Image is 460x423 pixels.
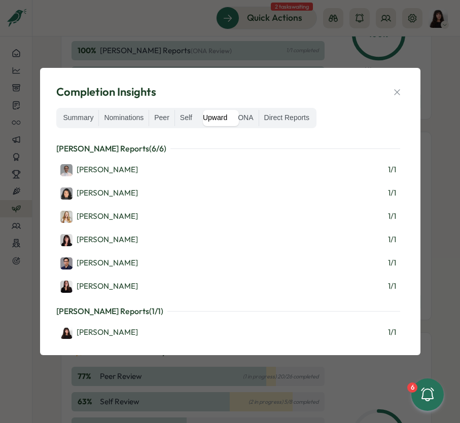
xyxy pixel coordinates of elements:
button: 6 [411,378,444,411]
div: [PERSON_NAME] [60,211,138,223]
img: Adriana Fosca [60,281,73,293]
span: 1 / 1 [388,257,396,268]
img: Kelly Rosa [60,327,73,339]
div: [PERSON_NAME] [60,187,138,200]
p: [PERSON_NAME] Reports ( 6 / 6 ) [56,142,166,155]
div: [PERSON_NAME] [60,164,138,176]
a: Amna Khattak[PERSON_NAME] [60,163,138,176]
a: Marta Ponari[PERSON_NAME] [60,233,138,246]
img: Angelina Costa [60,187,73,200]
label: Nominations [99,110,149,126]
div: [PERSON_NAME] [60,281,138,293]
span: 1 / 1 [388,281,396,292]
label: Self [175,110,197,126]
img: Sarah Stratford [60,211,73,223]
a: Angelina Costa[PERSON_NAME] [60,186,138,200]
span: 1 / 1 [388,234,396,245]
a: Kelly Rosa[PERSON_NAME] [60,326,138,339]
label: ONA [233,110,258,126]
div: [PERSON_NAME] [60,234,138,246]
span: Completion Insights [56,84,156,100]
div: 6 [407,382,417,393]
div: [PERSON_NAME] [60,257,138,270]
label: Peer [149,110,174,126]
img: Furqan Tariq [60,257,73,270]
span: 1 / 1 [388,327,396,338]
a: Adriana Fosca[PERSON_NAME] [60,280,138,293]
label: Direct Reports [259,110,314,126]
p: [PERSON_NAME] Reports ( 1 / 1 ) [56,305,163,318]
a: Sarah Stratford[PERSON_NAME] [60,210,138,223]
label: Upward [198,110,232,126]
img: Marta Ponari [60,234,73,246]
a: Furqan Tariq[PERSON_NAME] [60,256,138,270]
div: [PERSON_NAME] [60,327,138,339]
label: Summary [58,110,99,126]
span: 1 / 1 [388,211,396,222]
span: 1 / 1 [388,164,396,175]
span: 1 / 1 [388,187,396,199]
img: Amna Khattak [60,164,73,176]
